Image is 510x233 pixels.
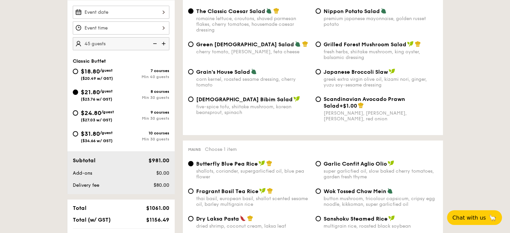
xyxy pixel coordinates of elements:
[196,104,310,115] div: five-spice tofu, shiitake mushroom, korean beansprout, spinach
[196,96,293,103] span: [DEMOGRAPHIC_DATA] Bibim Salad
[324,41,406,48] span: Grilled Forest Mushroom Salad
[302,41,308,47] img: icon-chef-hat.a58ddaea.svg
[196,161,258,167] span: Butterfly Blue Pea Rice
[188,188,193,194] input: Fragrant Basil Tea Ricethai basil, european basil, shallot scented sesame oil, barley multigrain ...
[295,41,301,47] img: icon-vegetarian.fe4039eb.svg
[259,188,266,194] img: icon-vegan.f8ff3823.svg
[196,216,239,222] span: Dry Laksa Pasta
[73,90,78,95] input: $21.80/guest($23.76 w/ GST)8 coursesMin 30 guests
[73,157,96,164] span: Subtotal
[316,97,321,102] input: Scandinavian Avocado Prawn Salad+$1.00[PERSON_NAME], [PERSON_NAME], [PERSON_NAME], red onion
[73,58,106,64] span: Classic Buffet
[388,215,395,221] img: icon-vegan.f8ff3823.svg
[121,68,169,73] div: 7 courses
[316,188,321,194] input: Wok Tossed Chow Meinbutton mushroom, tricolour capsicum, cripsy egg noodle, kikkoman, super garli...
[121,110,169,115] div: 9 courses
[415,41,421,47] img: icon-chef-hat.a58ddaea.svg
[81,97,112,102] span: ($23.76 w/ GST)
[196,69,250,75] span: Grain's House Salad
[73,37,169,50] input: Number of guests
[293,96,300,102] img: icon-vegan.f8ff3823.svg
[81,89,100,96] span: $21.80
[121,137,169,141] div: Min 30 guests
[148,157,169,164] span: $981.00
[81,109,101,117] span: $24.80
[100,130,113,135] span: /guest
[324,110,438,122] div: [PERSON_NAME], [PERSON_NAME], [PERSON_NAME], red onion
[196,196,310,207] div: thai basil, european basil, shallot scented sesame oil, barley multigrain rice
[324,16,438,27] div: premium japanese mayonnaise, golden russet potato
[489,214,497,222] span: 🦙
[388,160,394,166] img: icon-vegan.f8ff3823.svg
[196,16,310,33] div: romaine lettuce, croutons, shaved parmesan flakes, cherry tomatoes, housemade caesar dressing
[188,97,193,102] input: [DEMOGRAPHIC_DATA] Bibim Saladfive-spice tofu, shiitake mushroom, korean beansprout, spinach
[73,170,92,176] span: Add-ons
[101,110,114,114] span: /guest
[188,216,193,221] input: Dry Laksa Pastadried shrimp, coconut cream, laksa leaf
[121,131,169,135] div: 10 courses
[316,216,321,221] input: Sanshoku Steamed Ricemultigrain rice, roasted black soybean
[188,161,193,166] input: Butterfly Blue Pea Riceshallots, coriander, supergarlicfied oil, blue pea flower
[339,103,357,109] span: +$1.00
[121,74,169,79] div: Min 40 guests
[324,76,438,88] div: greek extra virgin olive oil, kizami nori, ginger, yuzu soy-sesame dressing
[381,8,387,14] img: icon-vegetarian.fe4039eb.svg
[196,223,310,229] div: dried shrimp, coconut cream, laksa leaf
[196,188,259,194] span: Fragrant Basil Tea Rice
[149,37,159,50] img: icon-reduce.1d2dbef1.svg
[316,42,321,47] input: Grilled Forest Mushroom Saladfresh herbs, shiitake mushroom, king oyster, balsamic dressing
[81,68,100,75] span: $18.80
[324,69,388,75] span: Japanese Broccoli Slaw
[73,217,111,223] span: Total (w/ GST)
[196,8,265,14] span: The Classic Caesar Salad
[73,131,78,136] input: $31.80/guest($34.66 w/ GST)10 coursesMin 30 guests
[73,182,99,188] span: Delivery fee
[73,6,169,19] input: Event date
[81,76,113,81] span: ($20.49 w/ GST)
[196,41,294,48] span: Green [DEMOGRAPHIC_DATA] Salad
[324,8,380,14] span: Nippon Potato Salad
[188,8,193,14] input: The Classic Caesar Saladromaine lettuce, croutons, shaved parmesan flakes, cherry tomatoes, house...
[100,68,113,73] span: /guest
[159,37,169,50] img: icon-add.58712e84.svg
[73,69,78,74] input: $18.80/guest($20.49 w/ GST)7 coursesMin 40 guests
[266,8,272,14] img: icon-vegetarian.fe4039eb.svg
[81,138,113,143] span: ($34.66 w/ GST)
[196,49,310,55] div: cherry tomato, [PERSON_NAME], feta cheese
[81,118,112,122] span: ($27.03 w/ GST)
[273,8,279,14] img: icon-chef-hat.a58ddaea.svg
[188,69,193,74] input: Grain's House Saladcorn kernel, roasted sesame dressing, cherry tomato
[121,95,169,100] div: Min 30 guests
[259,160,265,166] img: icon-vegan.f8ff3823.svg
[324,161,387,167] span: Garlic Confit Aglio Olio
[73,205,87,211] span: Total
[452,215,486,221] span: Chat with us
[324,168,438,180] div: super garlicfied oil, slow baked cherry tomatoes, garden fresh thyme
[447,210,502,225] button: Chat with us🦙
[387,188,393,194] img: icon-vegetarian.fe4039eb.svg
[146,217,169,223] span: $1156.49
[188,147,201,152] span: Mains
[247,215,253,221] img: icon-chef-hat.a58ddaea.svg
[100,89,113,94] span: /guest
[316,8,321,14] input: Nippon Potato Saladpremium japanese mayonnaise, golden russet potato
[316,69,321,74] input: Japanese Broccoli Slawgreek extra virgin olive oil, kizami nori, ginger, yuzu soy-sesame dressing
[266,160,272,166] img: icon-chef-hat.a58ddaea.svg
[240,215,246,221] img: icon-spicy.37a8142b.svg
[121,89,169,94] div: 8 courses
[196,76,310,88] div: corn kernel, roasted sesame dressing, cherry tomato
[188,42,193,47] input: Green [DEMOGRAPHIC_DATA] Saladcherry tomato, [PERSON_NAME], feta cheese
[251,68,257,74] img: icon-vegetarian.fe4039eb.svg
[389,68,395,74] img: icon-vegan.f8ff3823.svg
[358,102,364,108] img: icon-chef-hat.a58ddaea.svg
[267,188,273,194] img: icon-chef-hat.a58ddaea.svg
[196,168,310,180] div: shallots, coriander, supergarlicfied oil, blue pea flower
[146,205,169,211] span: $1061.00
[81,130,100,137] span: $31.80
[156,170,169,176] span: $0.00
[324,188,386,194] span: Wok Tossed Chow Mein
[316,161,321,166] input: Garlic Confit Aglio Oliosuper garlicfied oil, slow baked cherry tomatoes, garden fresh thyme
[73,21,169,35] input: Event time
[121,116,169,121] div: Min 30 guests
[324,196,438,207] div: button mushroom, tricolour capsicum, cripsy egg noodle, kikkoman, super garlicfied oil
